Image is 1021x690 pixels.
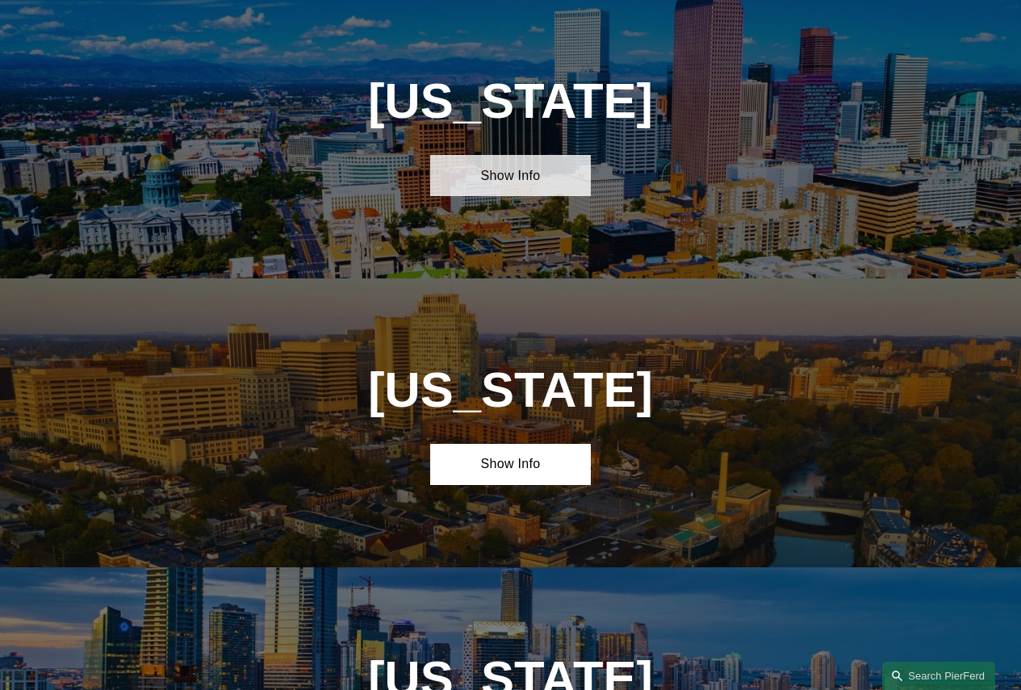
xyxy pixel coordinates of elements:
a: Search this site [882,662,995,690]
a: Show Info [430,155,590,196]
h1: [US_STATE] [311,362,710,418]
a: Show Info [430,444,590,485]
h1: [US_STATE] [311,73,710,129]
